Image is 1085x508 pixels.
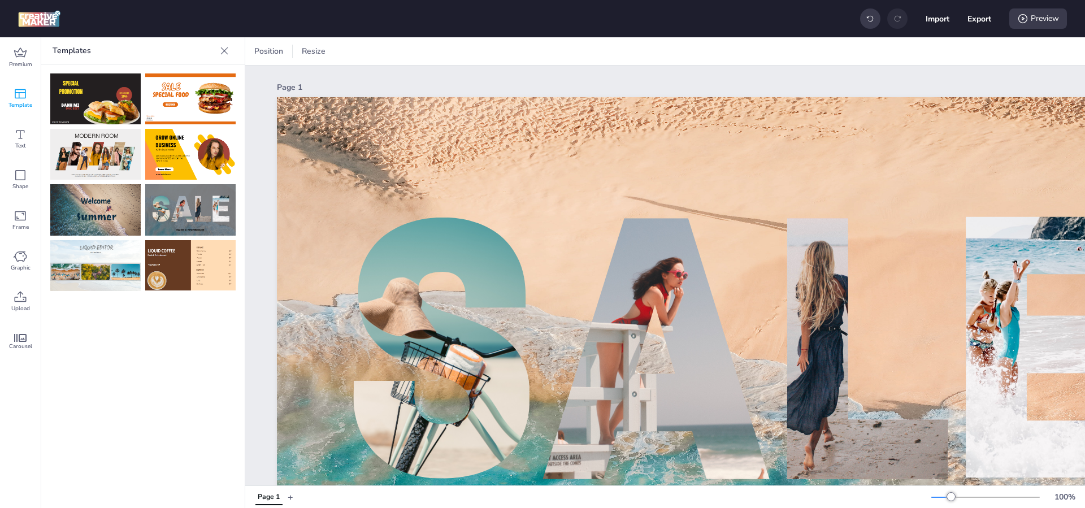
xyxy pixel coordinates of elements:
span: Graphic [11,263,31,272]
span: Text [15,141,26,150]
span: Resize [300,45,328,57]
img: logo Creative Maker [18,10,60,27]
img: NXLE4hq.png [145,184,236,235]
button: Export [967,7,991,31]
button: Import [926,7,949,31]
span: Premium [9,60,32,69]
img: P4qF5We.png [50,240,141,291]
img: ypUE7hH.png [50,129,141,180]
span: Carousel [9,342,32,351]
span: Shape [12,182,28,191]
img: wiC1eEj.png [50,184,141,235]
span: Upload [11,304,30,313]
div: Page 1 [277,81,1082,93]
p: Templates [53,37,215,64]
button: + [288,487,293,507]
div: 100 % [1051,491,1078,503]
img: RDvpeV0.png [145,73,236,124]
span: Position [252,45,285,57]
img: WX2aUtf.png [145,240,236,291]
div: Page 1 [258,492,280,502]
div: Tabs [250,487,288,507]
img: 881XAHt.png [145,129,236,180]
img: zNDi6Os.png [50,73,141,124]
div: Preview [1009,8,1067,29]
span: Frame [12,223,29,232]
span: Template [8,101,32,110]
